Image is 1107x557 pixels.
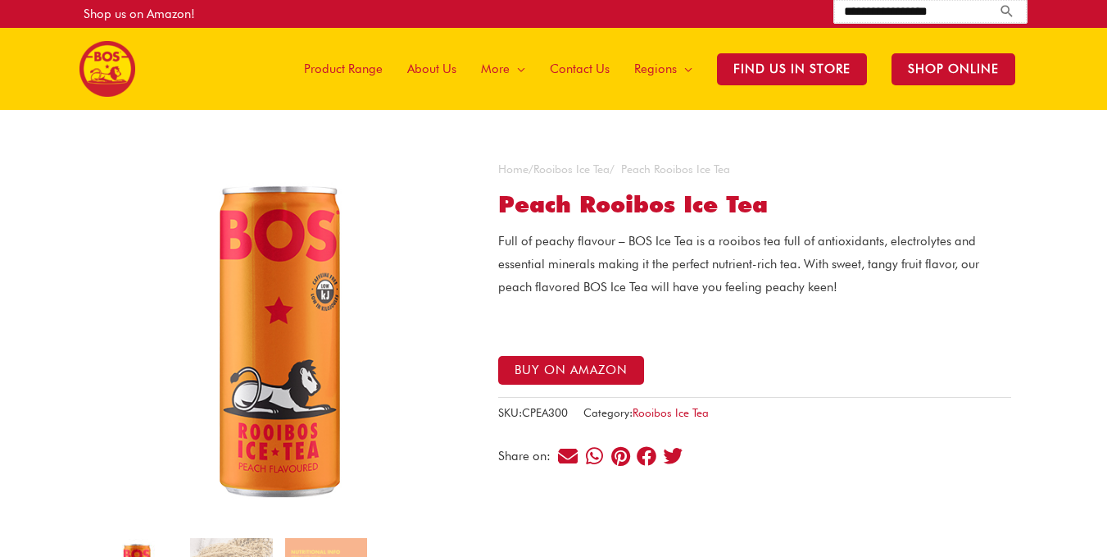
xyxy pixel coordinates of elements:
[96,159,462,526] img: Peach Rooibos Ice Tea
[469,28,538,110] a: More
[498,450,556,463] div: Share on:
[498,403,568,423] span: SKU:
[705,28,879,110] a: Find Us in Store
[999,3,1015,19] a: Search button
[292,28,395,110] a: Product Range
[550,44,610,94] span: Contact Us
[498,191,1011,219] h1: Peach Rooibos Ice Tea
[498,162,529,176] a: Home
[522,406,568,419] span: CPEA300
[557,445,579,468] div: Share on email
[279,28,1028,110] nav: Site Navigation
[79,41,135,97] img: BOS United States
[662,445,684,468] div: Share on twitter
[304,44,383,94] span: Product Range
[407,44,456,94] span: About Us
[891,53,1015,85] span: SHOP ONLINE
[498,159,1011,180] nav: Breadcrumb
[633,406,709,419] a: Rooibos Ice Tea
[634,44,677,94] span: Regions
[395,28,469,110] a: About Us
[583,445,606,468] div: Share on whatsapp
[622,28,705,110] a: Regions
[533,162,610,176] a: Rooibos Ice Tea
[717,53,867,85] span: Find Us in Store
[481,44,510,94] span: More
[538,28,622,110] a: Contact Us
[498,231,1011,299] p: Full of peachy flavour – BOS Ice Tea is a rooibos tea full of antioxidants, electrolytes and esse...
[879,28,1028,110] a: SHOP ONLINE
[498,356,644,385] button: Buy on Amazon
[583,403,709,423] span: Category:
[610,445,632,468] div: Share on pinterest
[636,445,658,468] div: Share on facebook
